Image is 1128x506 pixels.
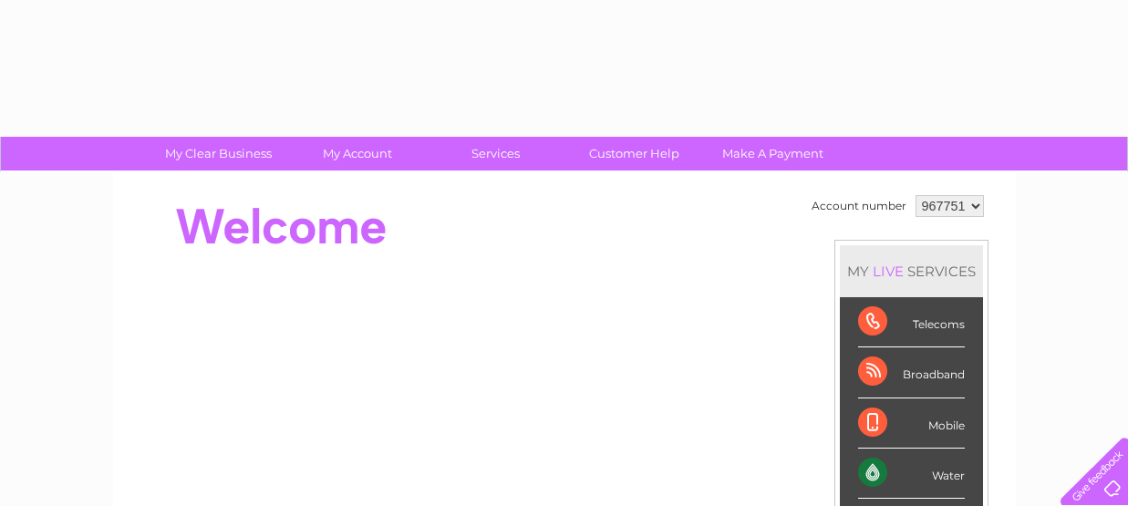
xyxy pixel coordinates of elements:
div: Water [858,449,965,499]
div: Telecoms [858,297,965,347]
a: My Account [282,137,432,170]
div: Broadband [858,347,965,398]
a: Customer Help [559,137,709,170]
div: MY SERVICES [840,245,983,297]
a: My Clear Business [143,137,294,170]
td: Account number [807,191,911,222]
div: Mobile [858,398,965,449]
a: Make A Payment [698,137,848,170]
a: Services [420,137,571,170]
div: LIVE [869,263,907,280]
